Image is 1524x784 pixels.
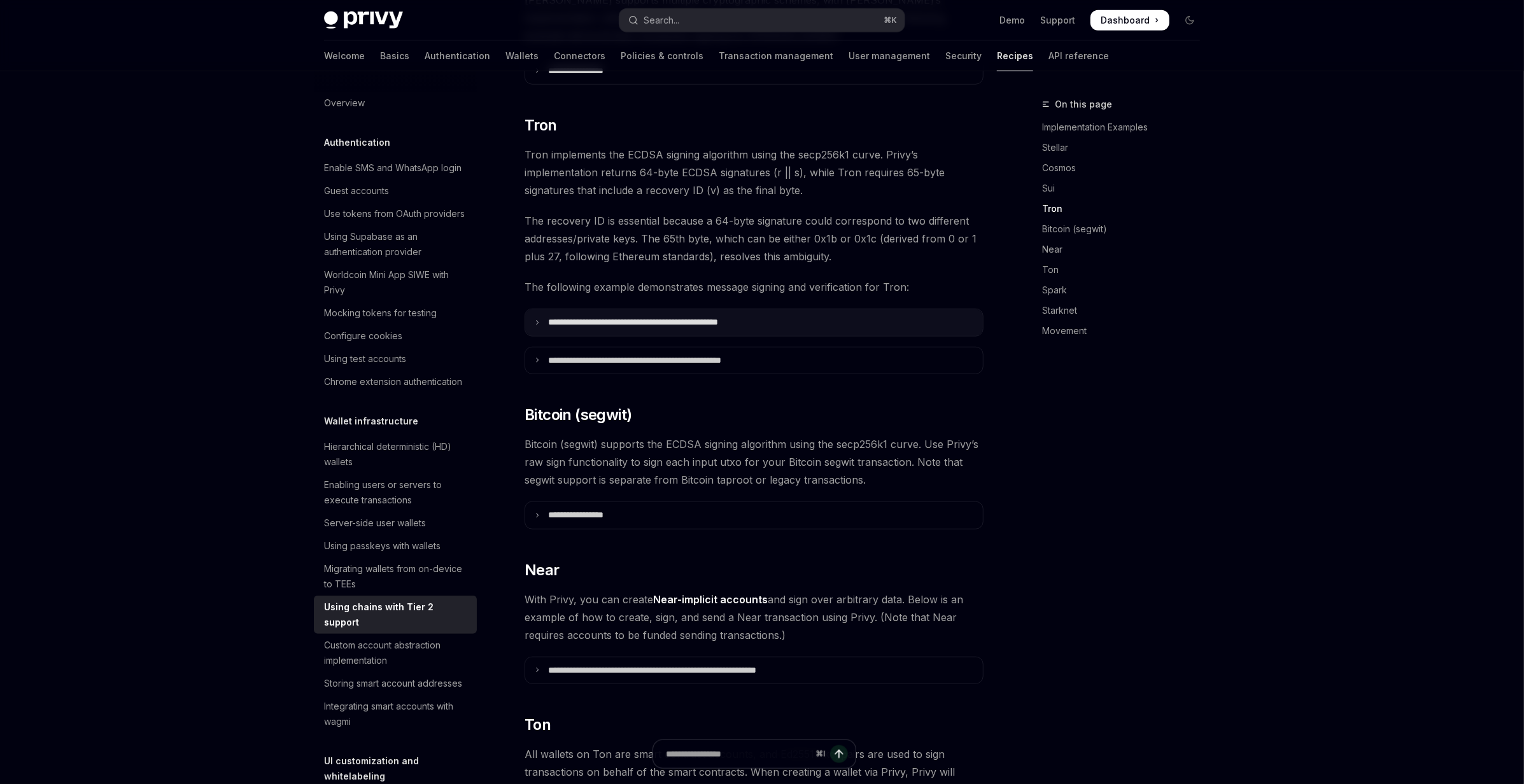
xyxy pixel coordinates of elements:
[525,405,631,425] span: Bitcoin (segwit)
[324,95,365,111] div: Overview
[324,183,389,199] div: Guest accounts
[505,41,539,71] a: Wallets
[324,374,462,389] div: Chrome extension authentication
[1180,10,1200,31] button: Toggle dark mode
[945,41,982,71] a: Security
[1042,321,1210,341] a: Movement
[314,512,477,535] a: Server-side user wallets
[525,115,557,136] span: Tron
[1042,300,1210,321] a: Starknet
[324,515,426,531] div: Server-side user wallets
[653,593,768,606] a: Near-implicit accounts
[999,14,1025,27] a: Demo
[425,41,490,71] a: Authentication
[1042,199,1210,219] a: Tron
[324,160,462,176] div: Enable SMS and WhatsApp login
[1101,14,1150,27] span: Dashboard
[525,278,984,296] span: The following example demonstrates message signing and verification for Tron:
[1042,219,1210,239] a: Bitcoin (segwit)
[554,41,605,71] a: Connectors
[525,146,984,199] span: Tron implements the ECDSA signing algorithm using the secp256k1 curve. Privy’s implementation ret...
[525,715,551,735] span: Ton
[324,414,418,429] h5: Wallet infrastructure
[324,699,469,729] div: Integrating smart accounts with wagmi
[830,745,848,763] button: Send message
[314,596,477,634] a: Using chains with Tier 2 support
[314,695,477,733] a: Integrating smart accounts with wagmi
[324,538,441,554] div: Using passkeys with wallets
[1042,280,1210,300] a: Spark
[1042,137,1210,158] a: Stellar
[314,325,477,347] a: Configure cookies
[324,328,402,344] div: Configure cookies
[314,557,477,596] a: Migrating wallets from on-device to TEEs
[666,740,810,768] input: Ask a question...
[324,599,469,630] div: Using chains with Tier 2 support
[619,9,905,32] button: Open search
[314,435,477,473] a: Hierarchical deterministic (HD) wallets
[525,212,984,265] span: The recovery ID is essential because a 64-byte signature could correspond to two different addres...
[719,41,833,71] a: Transaction management
[324,676,462,691] div: Storing smart account addresses
[314,347,477,370] a: Using test accounts
[314,92,477,115] a: Overview
[314,263,477,302] a: Worldcoin Mini App SIWE with Privy
[324,351,406,367] div: Using test accounts
[1090,10,1169,31] a: Dashboard
[314,225,477,263] a: Using Supabase as an authentication provider
[314,202,477,225] a: Use tokens from OAuth providers
[1040,14,1075,27] a: Support
[380,41,409,71] a: Basics
[324,638,469,668] div: Custom account abstraction implementation
[324,41,365,71] a: Welcome
[1042,178,1210,199] a: Sui
[324,135,390,150] h5: Authentication
[324,561,469,592] div: Migrating wallets from on-device to TEEs
[621,41,703,71] a: Policies & controls
[644,13,679,28] div: Search...
[324,11,403,29] img: dark logo
[884,15,897,25] span: ⌘ K
[314,370,477,393] a: Chrome extension authentication
[314,672,477,695] a: Storing smart account addresses
[324,206,465,221] div: Use tokens from OAuth providers
[314,157,477,179] a: Enable SMS and WhatsApp login
[324,229,469,260] div: Using Supabase as an authentication provider
[525,591,984,644] span: With Privy, you can create and sign over arbitrary data. Below is an example of how to create, si...
[314,302,477,325] a: Mocking tokens for testing
[1042,158,1210,178] a: Cosmos
[997,41,1033,71] a: Recipes
[324,477,469,508] div: Enabling users or servers to execute transactions
[314,535,477,557] a: Using passkeys with wallets
[1042,239,1210,260] a: Near
[525,560,560,580] span: Near
[849,41,930,71] a: User management
[314,179,477,202] a: Guest accounts
[525,435,984,489] span: Bitcoin (segwit) supports the ECDSA signing algorithm using the secp256k1 curve. Use Privy’s raw ...
[324,267,469,298] div: Worldcoin Mini App SIWE with Privy
[1055,97,1112,112] span: On this page
[314,634,477,672] a: Custom account abstraction implementation
[324,753,477,784] h5: UI customization and whitelabeling
[314,473,477,512] a: Enabling users or servers to execute transactions
[324,439,469,470] div: Hierarchical deterministic (HD) wallets
[324,305,437,321] div: Mocking tokens for testing
[1042,117,1210,137] a: Implementation Examples
[1048,41,1109,71] a: API reference
[1042,260,1210,280] a: Ton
